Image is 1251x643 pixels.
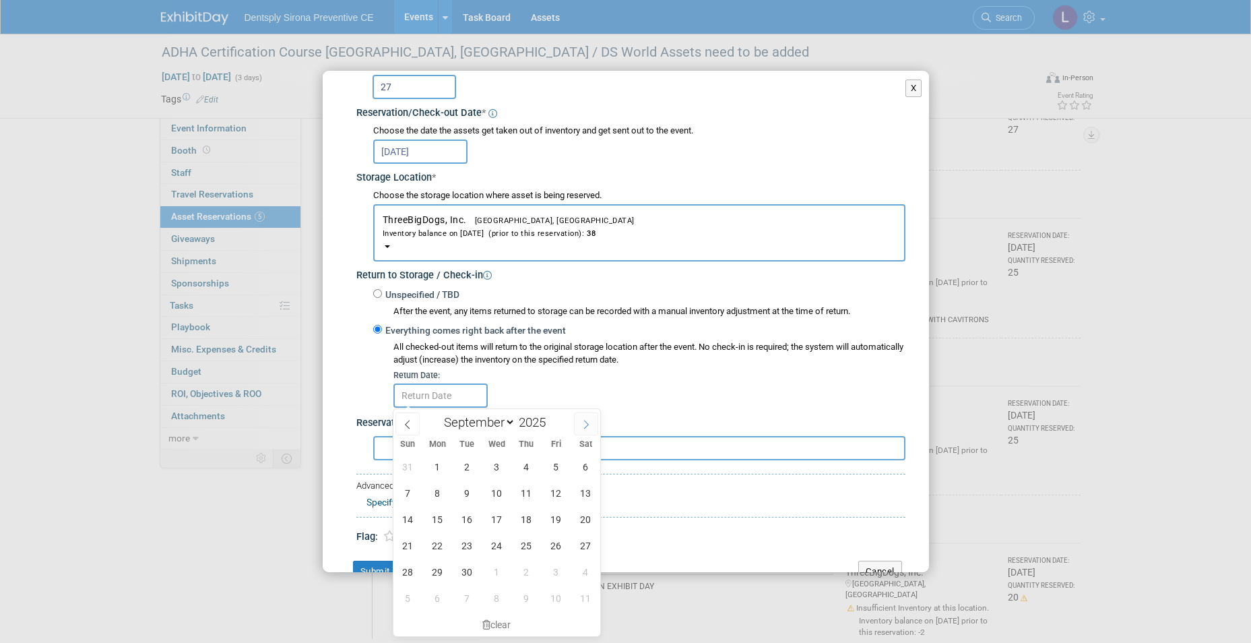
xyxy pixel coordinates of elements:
span: September 17, 2025 [484,506,510,532]
span: October 1, 2025 [484,559,510,585]
span: Flag: [356,531,378,543]
label: Unspecified / TBD [382,288,459,302]
span: September 8, 2025 [424,480,451,506]
span: September 25, 2025 [513,532,540,559]
span: Wed [482,440,511,449]
span: September 2, 2025 [454,454,480,480]
span: September 13, 2025 [573,480,599,506]
span: September 23, 2025 [454,532,480,559]
div: Return Date: [393,369,905,381]
span: September 10, 2025 [484,480,510,506]
span: September 3, 2025 [484,454,510,480]
div: After the event, any items returned to storage can be recorded with a manual inventory adjustment... [373,302,905,318]
div: Reservation/Check-out Date [356,102,905,121]
span: September 30, 2025 [454,559,480,585]
span: October 3, 2025 [543,559,569,585]
span: September 18, 2025 [513,506,540,532]
span: September 24, 2025 [484,532,510,559]
span: October 10, 2025 [543,585,569,611]
span: September 20, 2025 [573,506,599,532]
span: September 29, 2025 [424,559,451,585]
span: October 7, 2025 [454,585,480,611]
span: October 6, 2025 [424,585,451,611]
div: Inventory balance on [DATE] (prior to this reservation): [383,226,896,239]
span: Sun [393,440,423,449]
div: Advanced Options [356,480,905,493]
div: clear [393,613,601,636]
span: September 16, 2025 [454,506,480,532]
span: Sat [571,440,600,449]
div: Storage Location [356,167,905,185]
span: September 1, 2025 [424,454,451,480]
label: Everything comes right back after the event [382,324,566,338]
button: X [905,80,922,97]
span: September 21, 2025 [395,532,421,559]
span: September 15, 2025 [424,506,451,532]
span: August 31, 2025 [395,454,421,480]
span: September 7, 2025 [395,480,421,506]
span: October 5, 2025 [395,585,421,611]
span: Tue [452,440,482,449]
span: October 2, 2025 [513,559,540,585]
span: September 27, 2025 [573,532,599,559]
div: Choose the date the assets get taken out of inventory and get sent out to the event. [373,125,905,137]
span: September 5, 2025 [543,454,569,480]
div: Reservation Notes [356,417,905,431]
span: September 22, 2025 [424,532,451,559]
span: September 14, 2025 [395,506,421,532]
input: Year [515,415,556,430]
span: September 11, 2025 [513,480,540,506]
span: October 11, 2025 [573,585,599,611]
span: September 26, 2025 [543,532,569,559]
span: October 8, 2025 [484,585,510,611]
button: ThreeBigDogs, Inc.[GEOGRAPHIC_DATA], [GEOGRAPHIC_DATA]Inventory balance on [DATE] (prior to this ... [373,204,905,262]
span: ThreeBigDogs, Inc. [383,214,896,239]
span: September 28, 2025 [395,559,421,585]
div: Return to Storage / Check-in [356,265,905,283]
span: [GEOGRAPHIC_DATA], [GEOGRAPHIC_DATA] [467,216,635,225]
span: September 6, 2025 [573,454,599,480]
div: Choose the storage location where asset is being reserved. [373,189,905,202]
select: Month [438,414,515,431]
span: September 4, 2025 [513,454,540,480]
span: Thu [511,440,541,449]
a: Specify Shipping Logistics Category [366,497,515,508]
span: September 19, 2025 [543,506,569,532]
input: Return Date [393,384,488,408]
button: Cancel [858,561,902,582]
span: 38 [584,229,596,238]
span: October 4, 2025 [573,559,599,585]
span: October 9, 2025 [513,585,540,611]
span: September 9, 2025 [454,480,480,506]
div: All checked-out items will return to the original storage location after the event. No check-in i... [393,341,905,367]
span: Fri [541,440,571,449]
button: Submit [353,561,397,582]
input: Reservation Date [373,140,468,164]
span: Mon [422,440,452,449]
span: September 12, 2025 [543,480,569,506]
